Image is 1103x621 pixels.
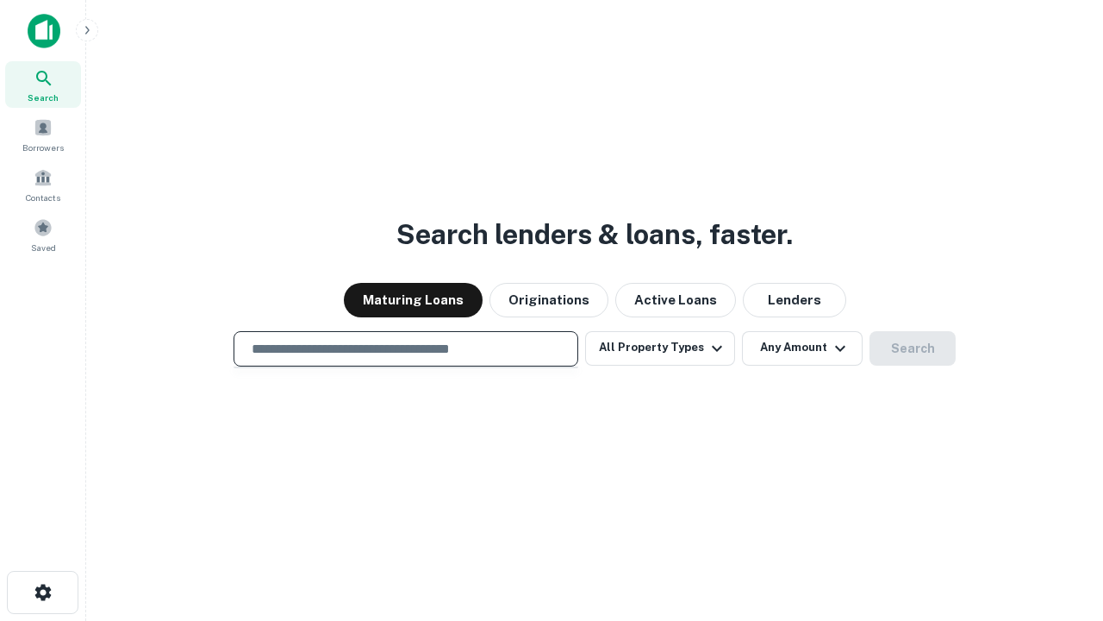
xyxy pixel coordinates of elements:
[1017,483,1103,566] iframe: Chat Widget
[396,214,793,255] h3: Search lenders & loans, faster.
[5,211,81,258] a: Saved
[344,283,483,317] button: Maturing Loans
[743,283,846,317] button: Lenders
[5,111,81,158] a: Borrowers
[742,331,863,366] button: Any Amount
[585,331,735,366] button: All Property Types
[28,91,59,104] span: Search
[489,283,608,317] button: Originations
[5,161,81,208] a: Contacts
[615,283,736,317] button: Active Loans
[22,141,64,154] span: Borrowers
[28,14,60,48] img: capitalize-icon.png
[31,241,56,254] span: Saved
[26,191,60,204] span: Contacts
[5,61,81,108] a: Search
